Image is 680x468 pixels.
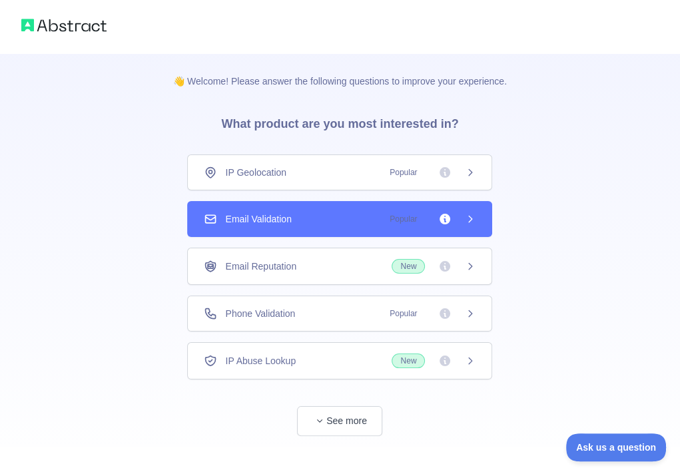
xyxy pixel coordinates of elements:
[382,307,425,320] span: Popular
[200,88,480,154] h3: What product are you most interested in?
[225,354,296,367] span: IP Abuse Lookup
[225,212,291,226] span: Email Validation
[225,307,295,320] span: Phone Validation
[225,260,296,273] span: Email Reputation
[225,166,286,179] span: IP Geolocation
[21,16,107,35] img: Abstract logo
[297,406,382,436] button: See more
[392,353,425,368] span: New
[382,212,425,226] span: Popular
[566,433,667,461] iframe: Toggle Customer Support
[152,53,528,88] p: 👋 Welcome! Please answer the following questions to improve your experience.
[382,166,425,179] span: Popular
[392,259,425,274] span: New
